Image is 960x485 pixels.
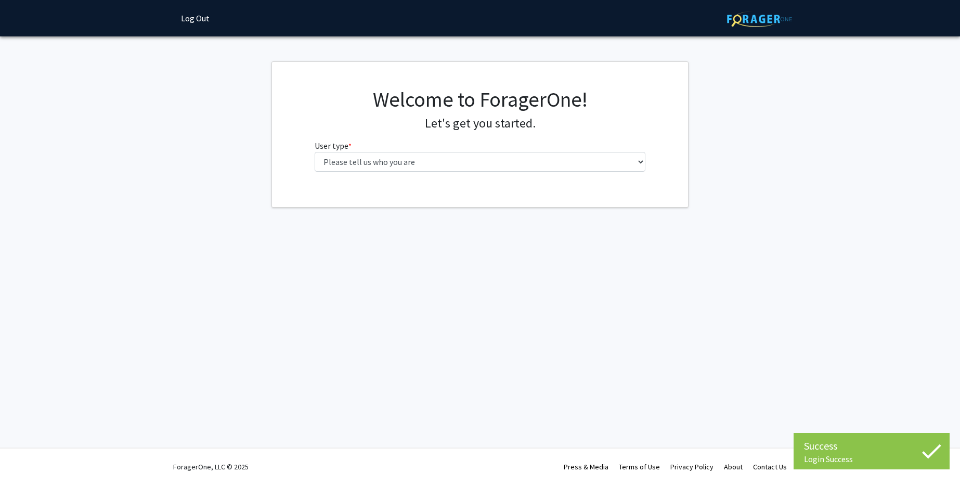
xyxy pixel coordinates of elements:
div: Login Success [804,454,939,464]
h4: Let's get you started. [315,116,646,131]
a: Terms of Use [619,462,660,471]
h1: Welcome to ForagerOne! [315,87,646,112]
a: Press & Media [564,462,608,471]
img: ForagerOne Logo [727,11,792,27]
a: Contact Us [753,462,787,471]
a: About [724,462,743,471]
label: User type [315,139,352,152]
div: Success [804,438,939,454]
a: Privacy Policy [670,462,713,471]
div: ForagerOne, LLC © 2025 [173,449,249,485]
